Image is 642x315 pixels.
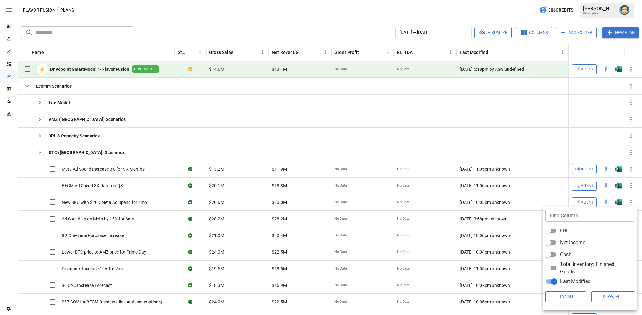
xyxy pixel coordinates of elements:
span: EBIT [560,227,571,235]
span: Total Inventory: Finished Goods [560,261,629,276]
span: Last Modified [560,278,591,285]
span: Cash [560,251,571,258]
button: hide all [545,291,586,302]
span: Net Income [560,239,585,246]
button: show all [591,291,635,302]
